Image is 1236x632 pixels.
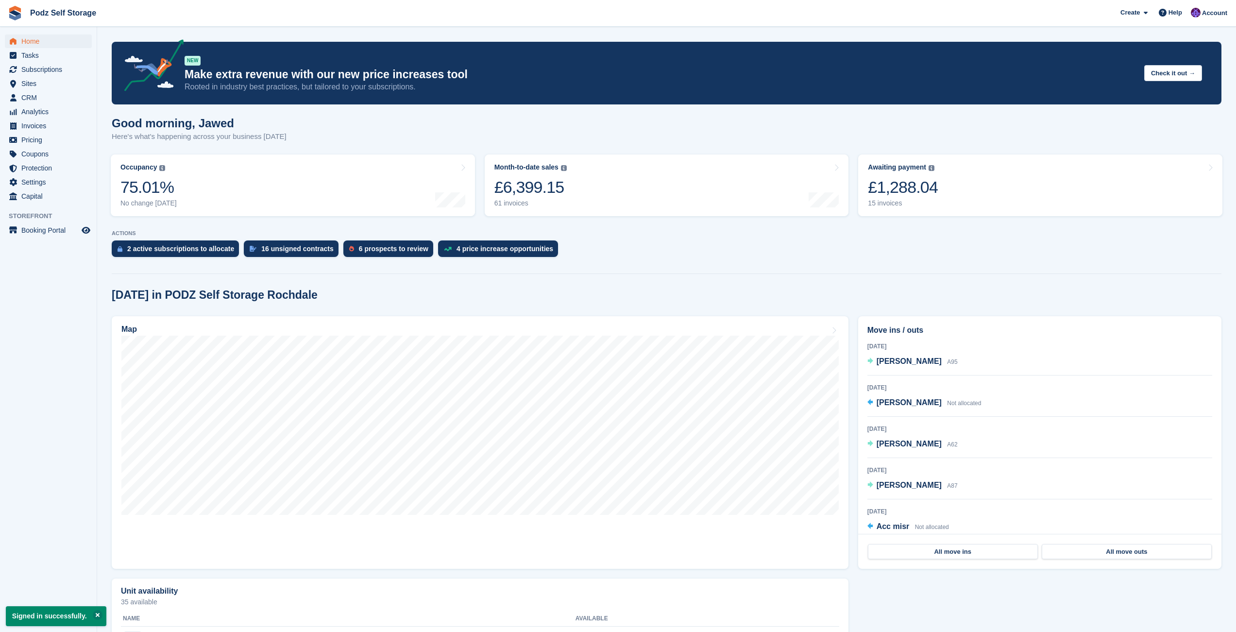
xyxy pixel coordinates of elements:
[947,441,957,448] span: A62
[21,133,80,147] span: Pricing
[5,63,92,76] a: menu
[26,5,100,21] a: Podz Self Storage
[494,163,559,171] div: Month-to-date sales
[858,154,1222,216] a: Awaiting payment £1,288.04 15 invoices
[185,68,1136,82] p: Make extra revenue with our new price increases tool
[112,240,244,262] a: 2 active subscriptions to allocate
[21,147,80,161] span: Coupons
[867,383,1212,392] div: [DATE]
[111,154,475,216] a: Occupancy 75.01% No change [DATE]
[112,117,287,130] h1: Good morning, Jawed
[127,245,234,253] div: 2 active subscriptions to allocate
[485,154,849,216] a: Month-to-date sales £6,399.15 61 invoices
[5,49,92,62] a: menu
[21,223,80,237] span: Booking Portal
[929,165,934,171] img: icon-info-grey-7440780725fd019a000dd9b08b2336e03edf1995a4989e88bcd33f0948082b44.svg
[121,325,137,334] h2: Map
[1144,65,1202,81] button: Check it out →
[9,211,97,221] span: Storefront
[561,165,567,171] img: icon-info-grey-7440780725fd019a000dd9b08b2336e03edf1995a4989e88bcd33f0948082b44.svg
[116,39,184,95] img: price-adjustments-announcement-icon-8257ccfd72463d97f412b2fc003d46551f7dbcb40ab6d574587a9cd5c0d94...
[438,240,563,262] a: 4 price increase opportunities
[494,199,567,207] div: 61 invoices
[5,147,92,161] a: menu
[80,224,92,236] a: Preview store
[359,245,428,253] div: 6 prospects to review
[5,161,92,175] a: menu
[457,245,553,253] div: 4 price increase opportunities
[112,230,1221,237] p: ACTIONS
[444,247,452,251] img: price_increase_opportunities-93ffe204e8149a01c8c9dc8f82e8f89637d9d84a8eef4429ea346261dce0b2c0.svg
[947,400,981,407] span: Not allocated
[5,119,92,133] a: menu
[112,131,287,142] p: Here's what's happening across your business [DATE]
[868,199,938,207] div: 15 invoices
[1168,8,1182,17] span: Help
[261,245,334,253] div: 16 unsigned contracts
[867,325,1212,336] h2: Move ins / outs
[21,34,80,48] span: Home
[576,611,738,627] th: Available
[21,63,80,76] span: Subscriptions
[867,466,1212,475] div: [DATE]
[867,356,958,368] a: [PERSON_NAME] A95
[21,49,80,62] span: Tasks
[21,189,80,203] span: Capital
[21,161,80,175] span: Protection
[185,82,1136,92] p: Rooted in industry best practices, but tailored to your subscriptions.
[5,105,92,119] a: menu
[8,6,22,20] img: stora-icon-8386f47178a22dfd0bd8f6a31ec36ba5ce8667c1dd55bd0f319d3a0aa187defe.svg
[868,163,926,171] div: Awaiting payment
[121,611,576,627] th: Name
[6,606,106,626] p: Signed in successfully.
[112,289,318,302] h2: [DATE] in PODZ Self Storage Rochdale
[349,246,354,252] img: prospect-51fa495bee0391a8d652442698ab0144808aea92771e9ea1ae160a38d050c398.svg
[1120,8,1140,17] span: Create
[877,481,942,489] span: [PERSON_NAME]
[343,240,438,262] a: 6 prospects to review
[867,342,1212,351] div: [DATE]
[867,507,1212,516] div: [DATE]
[5,77,92,90] a: menu
[21,77,80,90] span: Sites
[867,521,949,533] a: Acc misr Not allocated
[1202,8,1227,18] span: Account
[121,598,839,605] p: 35 available
[120,163,157,171] div: Occupancy
[877,398,942,407] span: [PERSON_NAME]
[250,246,256,252] img: contract_signature_icon-13c848040528278c33f63329250d36e43548de30e8caae1d1a13099fd9432cc5.svg
[915,524,949,530] span: Not allocated
[21,119,80,133] span: Invoices
[867,438,958,451] a: [PERSON_NAME] A62
[947,359,957,365] span: A95
[877,522,910,530] span: Acc misr
[120,199,177,207] div: No change [DATE]
[5,133,92,147] a: menu
[877,440,942,448] span: [PERSON_NAME]
[1191,8,1201,17] img: Jawed Chowdhary
[5,34,92,48] a: menu
[21,105,80,119] span: Analytics
[244,240,343,262] a: 16 unsigned contracts
[159,165,165,171] img: icon-info-grey-7440780725fd019a000dd9b08b2336e03edf1995a4989e88bcd33f0948082b44.svg
[5,175,92,189] a: menu
[21,175,80,189] span: Settings
[5,91,92,104] a: menu
[120,177,177,197] div: 75.01%
[877,357,942,365] span: [PERSON_NAME]
[5,189,92,203] a: menu
[867,397,982,410] a: [PERSON_NAME] Not allocated
[947,482,957,489] span: A87
[185,56,201,66] div: NEW
[494,177,567,197] div: £6,399.15
[21,91,80,104] span: CRM
[121,587,178,596] h2: Unit availability
[112,316,848,569] a: Map
[5,223,92,237] a: menu
[868,177,938,197] div: £1,288.04
[868,544,1038,560] a: All move ins
[867,479,958,492] a: [PERSON_NAME] A87
[1042,544,1212,560] a: All move outs
[867,425,1212,433] div: [DATE]
[118,246,122,252] img: active_subscription_to_allocate_icon-d502201f5373d7db506a760aba3b589e785aa758c864c3986d89f69b8ff3...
